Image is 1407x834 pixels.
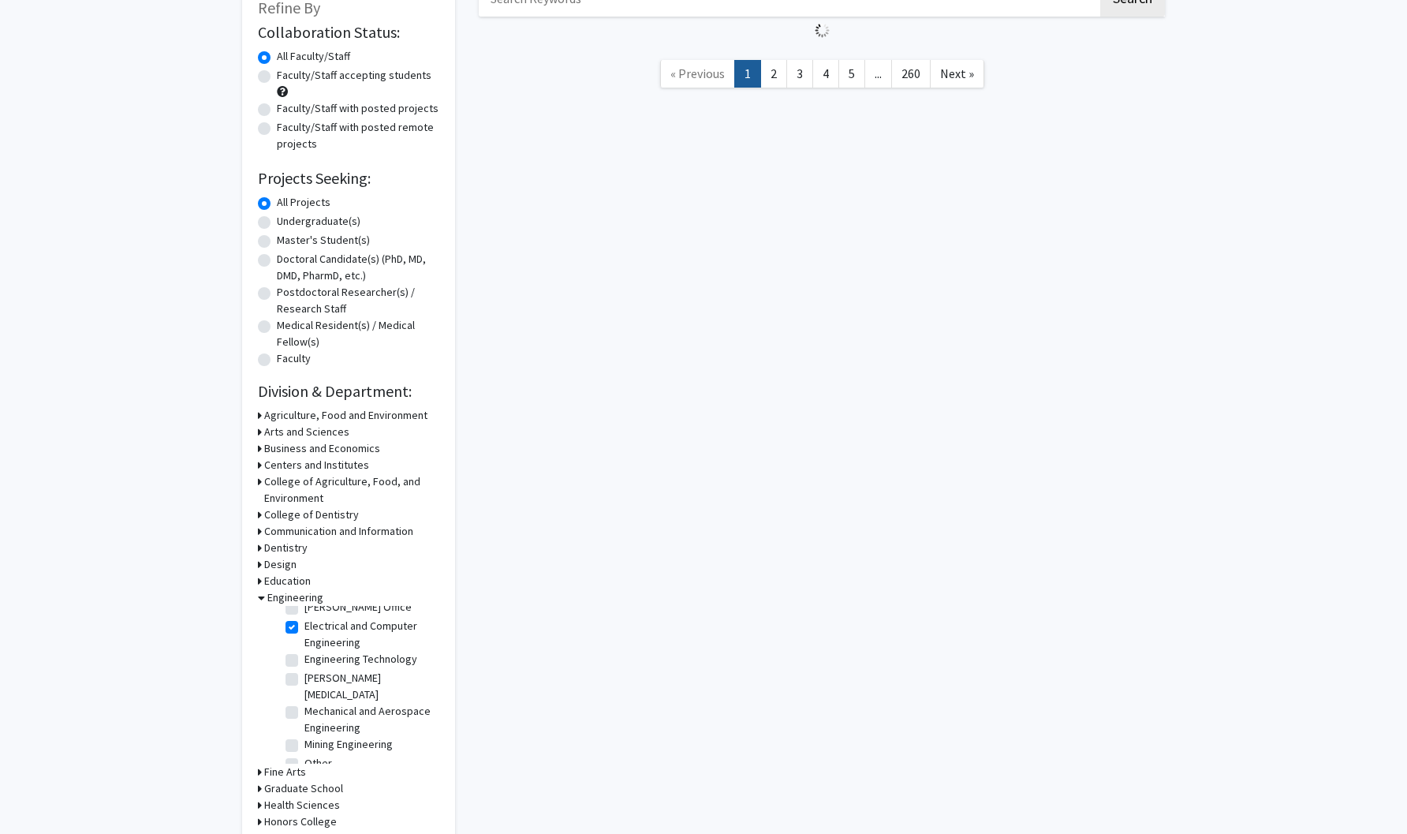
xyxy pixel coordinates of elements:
a: 3 [786,60,813,88]
span: « Previous [670,65,725,81]
h3: Education [264,573,311,589]
span: ... [875,65,882,81]
label: Master's Student(s) [277,232,370,249]
label: All Projects [277,194,330,211]
label: Engineering Technology [304,651,417,668]
a: 260 [891,60,931,88]
label: [PERSON_NAME] [MEDICAL_DATA] [304,670,435,703]
h2: Collaboration Status: [258,23,439,42]
h3: Centers and Institutes [264,457,369,473]
h3: Graduate School [264,780,343,797]
a: Previous Page [660,60,735,88]
label: Medical Resident(s) / Medical Fellow(s) [277,317,439,350]
label: Doctoral Candidate(s) (PhD, MD, DMD, PharmD, etc.) [277,251,439,284]
h3: College of Agriculture, Food, and Environment [264,473,439,507]
span: Next » [940,65,974,81]
label: Other [304,755,332,772]
h2: Projects Seeking: [258,169,439,188]
nav: Page navigation [479,44,1165,108]
h3: Agriculture, Food and Environment [264,407,427,424]
h3: Fine Arts [264,764,306,780]
label: Faculty/Staff with posted projects [277,100,439,117]
label: Electrical and Computer Engineering [304,618,435,651]
h3: Arts and Sciences [264,424,349,440]
h3: Health Sciences [264,797,340,813]
h3: Communication and Information [264,523,413,540]
a: 5 [838,60,865,88]
label: Faculty/Staff accepting students [277,67,431,84]
h3: Business and Economics [264,440,380,457]
a: Next [930,60,984,88]
iframe: Chat [12,763,67,822]
label: Mechanical and Aerospace Engineering [304,703,435,736]
h3: Dentistry [264,540,308,556]
img: Loading [808,17,836,44]
h3: Engineering [267,589,323,606]
label: Undergraduate(s) [277,213,360,230]
h2: Division & Department: [258,382,439,401]
label: Faculty/Staff with posted remote projects [277,119,439,152]
h3: College of Dentistry [264,507,359,523]
label: Postdoctoral Researcher(s) / Research Staff [277,284,439,317]
label: Mining Engineering [304,736,393,753]
a: 1 [734,60,761,88]
label: All Faculty/Staff [277,48,350,65]
h3: Design [264,556,297,573]
h3: Honors College [264,813,337,830]
label: [PERSON_NAME] Office [304,599,412,615]
label: Faculty [277,350,311,367]
a: 4 [812,60,839,88]
a: 2 [760,60,787,88]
